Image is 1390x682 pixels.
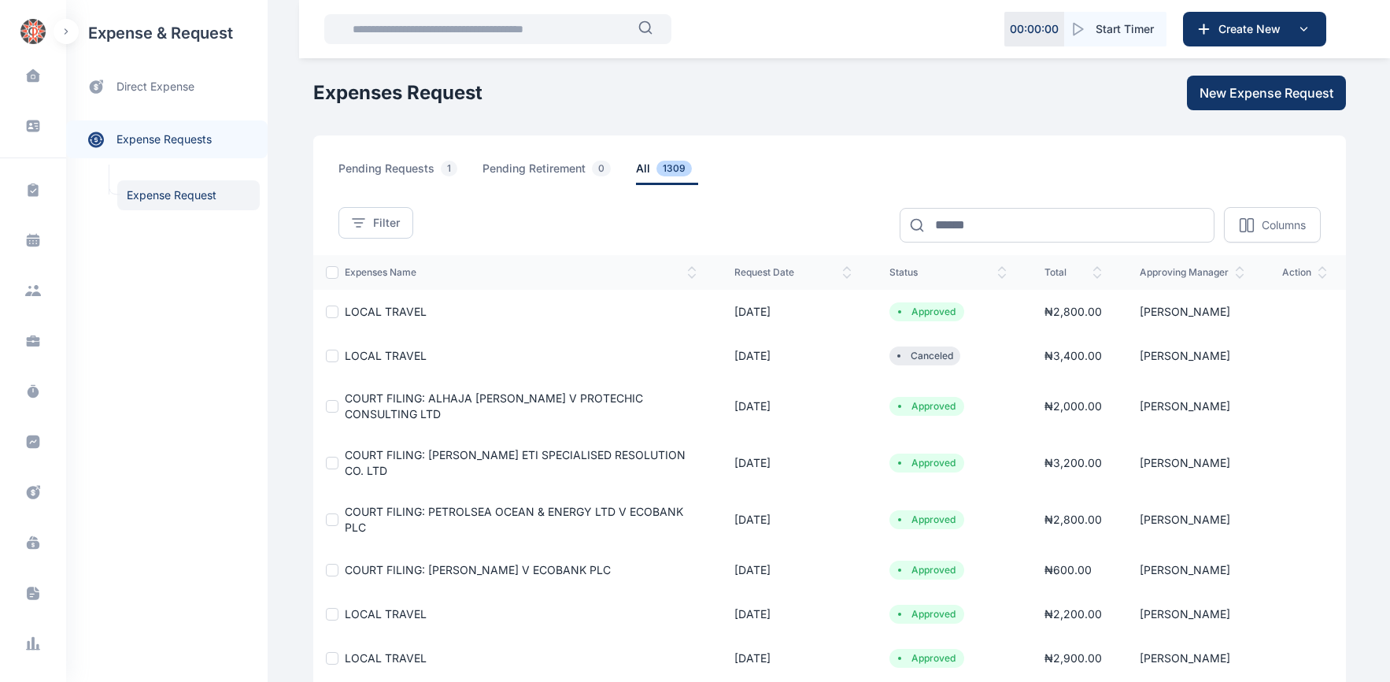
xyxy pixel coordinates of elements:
td: [DATE] [715,290,871,334]
span: 1 [441,161,457,176]
a: COURT FILING: [PERSON_NAME] ETI SPECIALISED RESOLUTION CO. LTD [345,448,686,477]
td: [PERSON_NAME] [1121,548,1263,592]
span: pending retirement [482,161,617,185]
span: action [1282,266,1327,279]
td: [PERSON_NAME] [1121,334,1263,378]
span: total [1044,266,1102,279]
span: 1309 [656,161,692,176]
button: Start Timer [1064,12,1166,46]
td: [PERSON_NAME] [1121,290,1263,334]
td: [DATE] [715,435,871,491]
td: [PERSON_NAME] [1121,636,1263,680]
span: Create New [1212,21,1294,37]
li: Approved [896,564,958,576]
a: pending requests1 [338,161,482,185]
a: all1309 [636,161,717,185]
a: LOCAL TRAVEL [345,651,427,665]
span: Start Timer [1096,21,1154,37]
span: New Expense Request [1200,83,1333,102]
a: LOCAL TRAVEL [345,305,427,318]
td: [PERSON_NAME] [1121,491,1263,548]
td: [DATE] [715,491,871,548]
li: Approved [896,652,958,665]
button: Create New [1183,12,1326,46]
td: [DATE] [715,592,871,636]
a: LOCAL TRAVEL [345,349,427,362]
td: [DATE] [715,378,871,435]
span: ₦ 3,200.00 [1044,456,1102,469]
a: COURT FILING: ALHAJA [PERSON_NAME] V PROTECHIC CONSULTING LTD [345,391,643,421]
span: pending requests [338,161,464,185]
span: status [889,266,1007,279]
span: request date [734,266,852,279]
button: Columns [1224,207,1321,243]
li: Approved [896,400,958,413]
td: [PERSON_NAME] [1121,435,1263,491]
h1: Expenses Request [313,80,482,106]
li: Approved [896,513,958,526]
a: COURT FILING: [PERSON_NAME] V ECOBANK PLC [345,563,611,576]
span: ₦ 600.00 [1044,563,1092,576]
span: ₦ 2,900.00 [1044,651,1102,665]
button: New Expense Request [1187,76,1346,110]
a: LOCAL TRAVEL [345,607,427,621]
a: COURT FILING: PETROLSEA OCEAN & ENERGY LTD V ECOBANK PLC [345,505,683,534]
a: direct expense [66,66,268,108]
td: [DATE] [715,334,871,378]
li: Approved [896,306,958,318]
li: Approved [896,608,958,621]
li: Approved [896,457,958,469]
span: expenses Name [345,266,697,279]
button: Filter [338,207,413,239]
span: ₦ 2,800.00 [1044,305,1102,318]
span: ₦ 3,400.00 [1044,349,1102,362]
a: pending retirement0 [482,161,636,185]
li: Canceled [896,350,954,362]
a: expense requests [66,120,268,158]
td: [DATE] [715,548,871,592]
div: expense requests [66,108,268,158]
td: [PERSON_NAME] [1121,592,1263,636]
span: direct expense [116,79,194,95]
span: ₦ 2,000.00 [1044,399,1102,413]
span: approving manager [1140,266,1244,279]
span: all [636,161,698,185]
td: [DATE] [715,636,871,680]
span: ₦ 2,800.00 [1044,513,1102,526]
p: 00 : 00 : 00 [1010,21,1059,37]
span: Filter [373,215,400,231]
span: 0 [592,161,611,176]
td: [PERSON_NAME] [1121,378,1263,435]
p: Columns [1262,217,1306,233]
a: Expense Request [117,180,260,210]
span: ₦ 2,200.00 [1044,607,1102,621]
